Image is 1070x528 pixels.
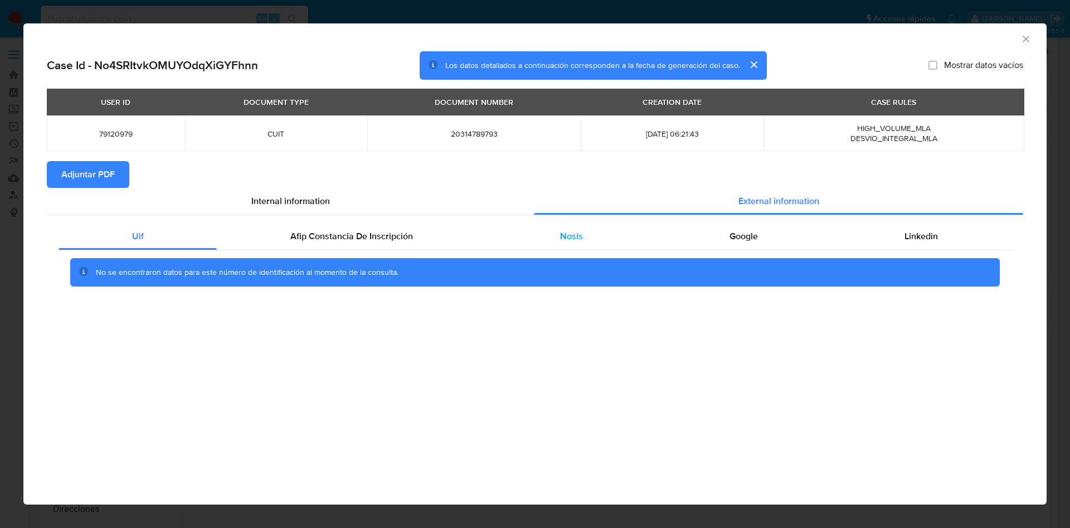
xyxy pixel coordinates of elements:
div: CASE RULES [864,93,923,112]
span: Google [729,230,758,243]
input: Mostrar datos vacíos [928,61,937,70]
span: DESVIO_INTEGRAL_MLA [850,133,937,144]
div: closure-recommendation-modal [23,23,1047,505]
span: [DATE] 06:21:43 [594,129,750,139]
span: Afip Constancia De Inscripción [290,230,413,243]
span: HIGH_VOLUME_MLA [857,123,931,134]
span: External information [738,195,819,207]
span: Uif [132,230,144,243]
h2: Case Id - No4SRItvkOMUYOdqXiGYFhnn [47,58,258,72]
span: No se encontraron datos para este número de identificación al momento de la consulta. [96,267,398,278]
div: Detailed info [47,188,1023,215]
span: Internal information [251,195,330,207]
span: Nosis [560,230,583,243]
span: Mostrar datos vacíos [944,60,1023,71]
span: Los datos detallados a continuación corresponden a la fecha de generación del caso. [445,60,740,71]
div: CREATION DATE [636,93,708,112]
button: cerrar [740,51,767,78]
span: CUIT [198,129,354,139]
span: 79120979 [60,129,172,139]
div: Detailed external info [59,223,1011,250]
span: Linkedin [904,230,938,243]
span: Adjuntar PDF [61,162,115,187]
span: 20314789793 [381,129,567,139]
button: Adjuntar PDF [47,161,129,188]
button: Cerrar ventana [1020,33,1030,43]
div: DOCUMENT NUMBER [428,93,520,112]
div: DOCUMENT TYPE [237,93,315,112]
div: USER ID [94,93,137,112]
